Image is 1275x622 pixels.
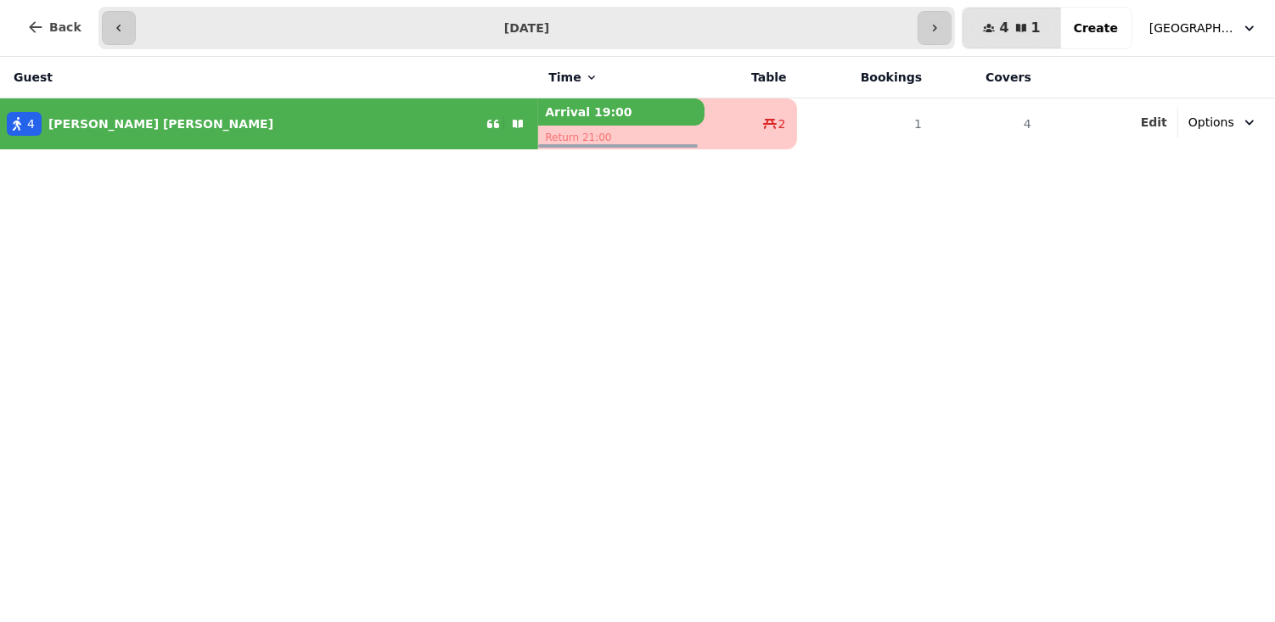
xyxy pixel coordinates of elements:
button: Create [1060,8,1132,48]
p: Return 21:00 [538,126,705,149]
span: Options [1188,114,1234,131]
span: [GEOGRAPHIC_DATA] [1149,20,1234,36]
button: Back [14,7,95,48]
span: 2 [778,115,786,132]
span: 1 [1031,21,1041,35]
button: Time [548,69,598,86]
span: Time [548,69,581,86]
button: Options [1178,107,1268,137]
button: 41 [963,8,1060,48]
td: 4 [932,98,1042,150]
p: [PERSON_NAME] [PERSON_NAME] [48,115,273,132]
th: Bookings [797,57,933,98]
span: Create [1074,22,1118,34]
span: 4 [999,21,1008,35]
span: Edit [1141,116,1167,128]
td: 1 [797,98,933,150]
span: 4 [27,115,35,132]
p: Arrival 19:00 [538,98,705,126]
th: Table [705,57,796,98]
span: Back [49,21,81,33]
button: Edit [1141,114,1167,131]
button: [GEOGRAPHIC_DATA] [1139,13,1268,43]
th: Covers [932,57,1042,98]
